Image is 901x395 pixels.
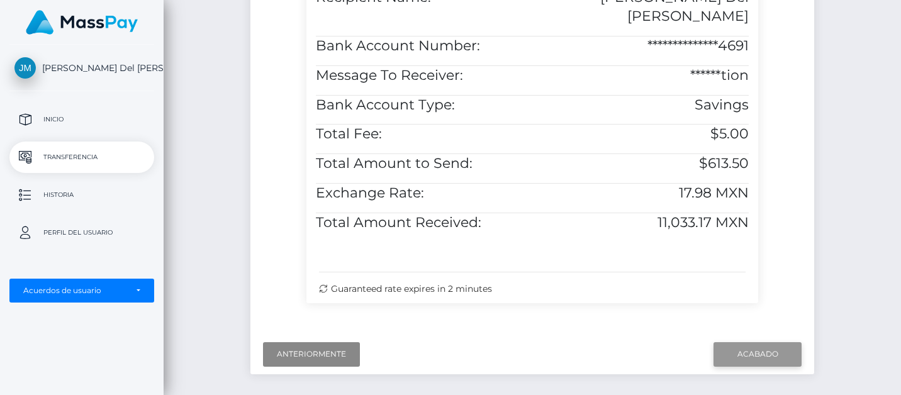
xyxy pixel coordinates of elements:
[316,66,523,86] h5: Message To Receiver:
[14,148,149,167] p: Transferencia
[9,142,154,173] a: Transferencia
[263,342,360,366] input: Anteriormente
[316,96,523,115] h5: Bank Account Type:
[542,184,749,203] h5: 17.98 MXN
[319,282,745,296] div: Guaranteed rate expires in 2 minutes
[9,104,154,135] a: Inicio
[26,10,138,35] img: MassPay
[14,110,149,129] p: Inicio
[9,62,154,74] span: [PERSON_NAME] Del [PERSON_NAME]
[316,125,523,144] h5: Total Fee:
[316,154,523,174] h5: Total Amount to Send:
[542,96,749,115] h5: Savings
[14,223,149,242] p: Perfil del usuario
[316,213,523,233] h5: Total Amount Received:
[542,213,749,233] h5: 11,033.17 MXN
[714,342,802,366] input: Acabado
[9,217,154,248] a: Perfil del usuario
[14,186,149,204] p: Historia
[9,279,154,303] button: Acuerdos de usuario
[542,154,749,174] h5: $613.50
[316,184,523,203] h5: Exchange Rate:
[9,179,154,211] a: Historia
[23,286,126,296] div: Acuerdos de usuario
[316,36,523,56] h5: Bank Account Number:
[542,125,749,144] h5: $5.00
